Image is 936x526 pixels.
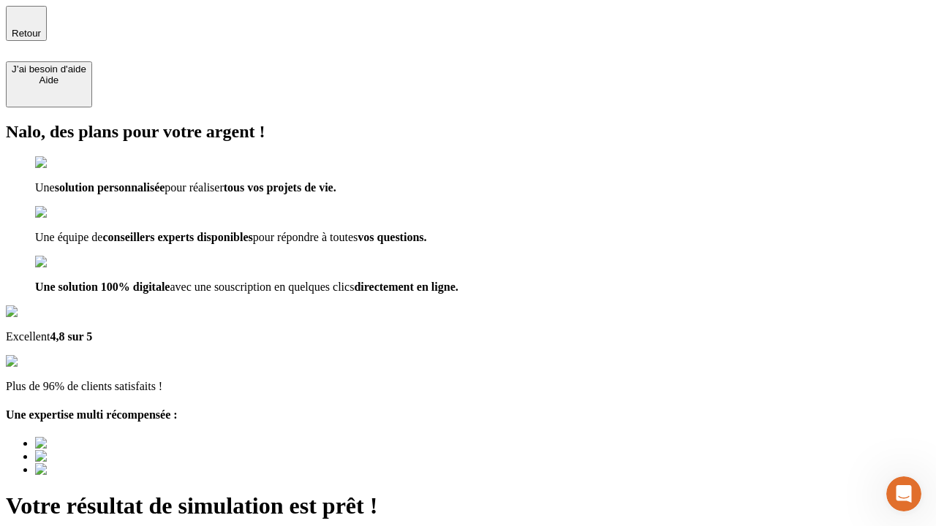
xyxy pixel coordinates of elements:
[35,450,170,463] img: Best savings advice award
[6,330,50,343] span: Excellent
[170,281,354,293] span: avec une souscription en quelques clics
[35,231,102,243] span: Une équipe de
[35,256,98,269] img: checkmark
[253,231,358,243] span: pour répondre à toutes
[35,181,55,194] span: Une
[35,206,98,219] img: checkmark
[50,330,92,343] span: 4,8 sur 5
[354,281,458,293] span: directement en ligne.
[102,231,252,243] span: conseillers experts disponibles
[165,181,223,194] span: pour réaliser
[35,281,170,293] span: Une solution 100% digitale
[6,122,930,142] h2: Nalo, des plans pour votre argent !
[886,476,921,511] iframe: Intercom live chat
[35,463,170,476] img: Best savings advice award
[35,156,98,169] img: checkmark
[6,355,78,368] img: reviews stars
[6,61,92,107] button: J’ai besoin d'aideAide
[6,6,47,41] button: Retour
[6,408,930,422] h4: Une expertise multi récompensée :
[6,492,930,519] h1: Votre résultat de simulation est prêt !
[35,437,170,450] img: Best savings advice award
[12,75,86,85] div: Aide
[6,305,91,319] img: Google Review
[12,28,41,39] span: Retour
[6,380,930,393] p: Plus de 96% de clients satisfaits !
[358,231,426,243] span: vos questions.
[12,64,86,75] div: J’ai besoin d'aide
[224,181,336,194] span: tous vos projets de vie.
[55,181,165,194] span: solution personnalisée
